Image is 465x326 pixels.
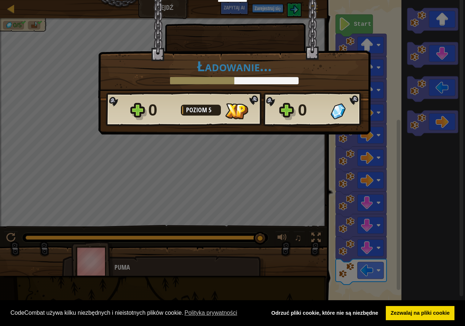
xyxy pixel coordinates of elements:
[11,310,183,316] font: CodeCombat używa kilku niezbędnych i nieistotnych plików cookie.
[391,310,449,316] font: Zezwalaj na pliki cookie
[331,103,345,119] img: Klejnoty
[298,101,307,119] font: 0
[266,306,383,321] a: odrzuć pliki cookie
[186,105,207,114] font: Poziom
[209,105,211,114] font: 5
[148,101,157,119] font: 0
[225,103,248,119] img: Doświadczenie
[185,310,237,316] font: Polityka prywatności
[271,310,378,316] font: Odrzuć pliki cookie, które nie są niezbędne
[197,56,272,75] font: Ładowanie...
[183,307,238,318] a: dowiedz się więcej o plikach cookie
[386,306,454,321] a: zezwól na pliki cookie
